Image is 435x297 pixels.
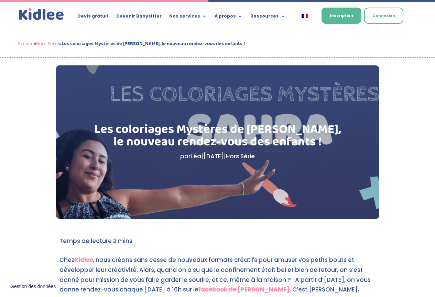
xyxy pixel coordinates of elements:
button: Gestion des données [6,279,60,294]
h1: Les coloriages Mystères de [PERSON_NAME], le nouveau rendez-vous des enfants ! [90,123,345,151]
a: Kidlee [74,256,93,264]
span: [DATE] [203,152,224,160]
a: Léa [191,152,201,160]
span: Gestion des données [10,284,56,290]
p: par | | [90,151,345,161]
a: facebook de [PERSON_NAME] [198,285,290,294]
a: Hors Série [226,152,255,160]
